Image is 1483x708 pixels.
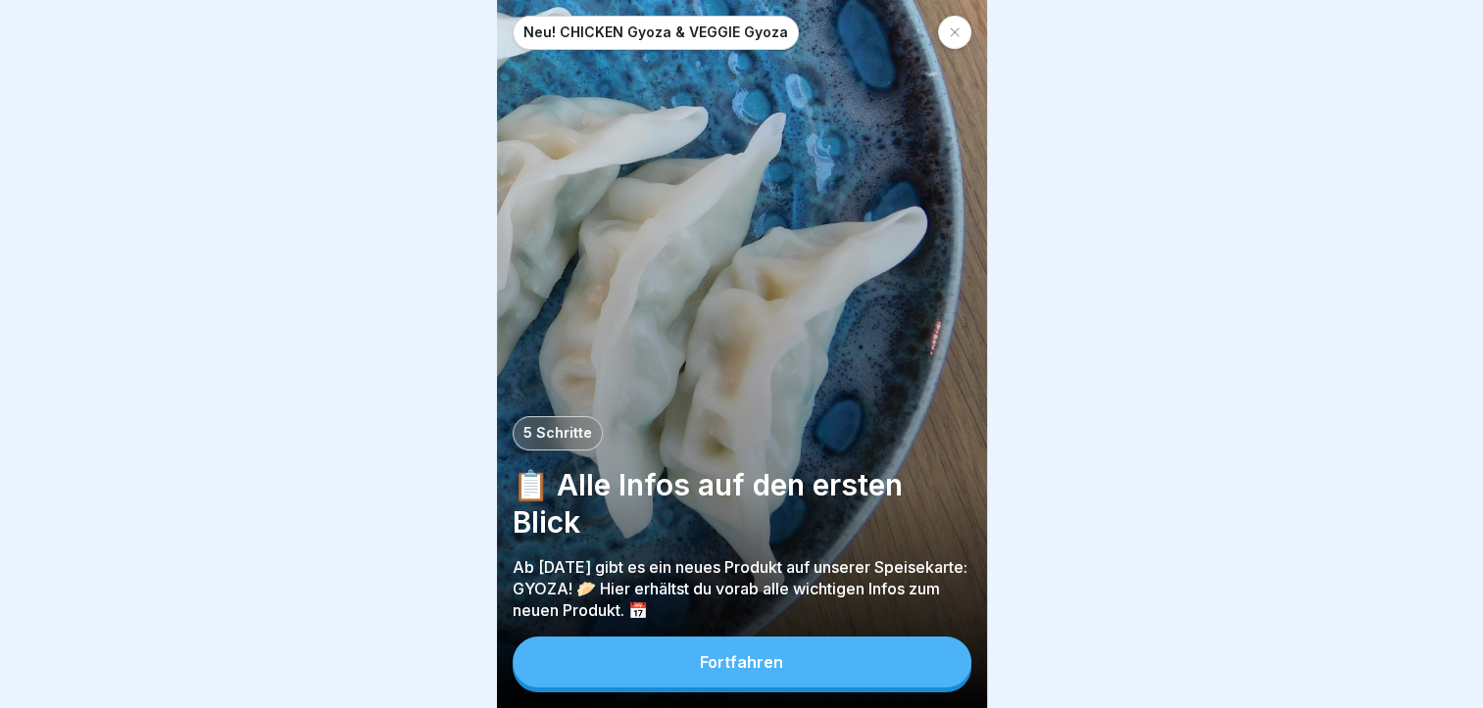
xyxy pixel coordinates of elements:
[523,425,592,442] p: 5 Schritte
[513,637,971,687] button: Fortfahren
[513,466,971,541] p: 📋 Alle Infos auf den ersten Blick
[513,556,971,621] p: Ab [DATE] gibt es ein neues Produkt auf unserer Speisekarte: GYOZA! 🥟 Hier erhältst du vorab alle...
[523,24,788,41] p: Neu! CHICKEN Gyoza & VEGGIE Gyoza
[700,653,783,671] div: Fortfahren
